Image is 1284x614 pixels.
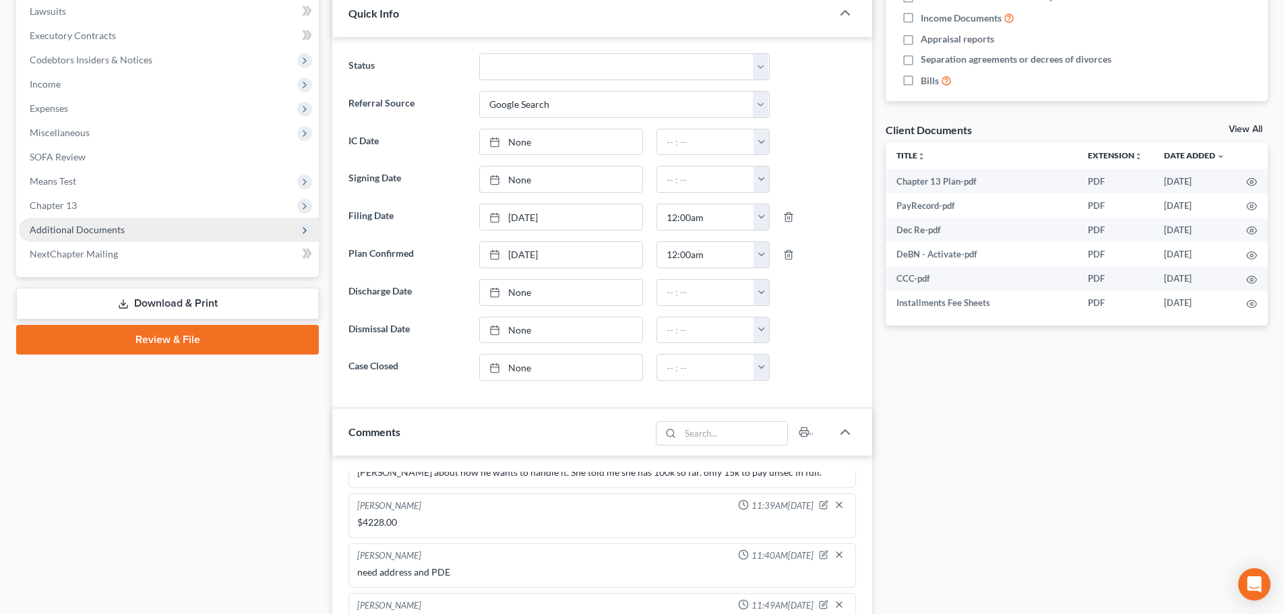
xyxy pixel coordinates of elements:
span: NextChapter Mailing [30,248,118,259]
input: -- : -- [657,166,754,192]
span: Separation agreements or decrees of divorces [921,53,1111,66]
a: Download & Print [16,288,319,319]
span: Chapter 13 [30,199,77,211]
a: [DATE] [480,242,642,268]
span: Executory Contracts [30,30,116,41]
a: None [480,317,642,343]
span: 11:39AM[DATE] [752,499,814,512]
span: Codebtors Insiders & Notices [30,54,152,65]
div: need address and PDE [357,565,847,579]
td: [DATE] [1153,242,1235,266]
label: Filing Date [342,204,472,231]
a: Executory Contracts [19,24,319,48]
td: Dec Re-pdf [886,218,1077,242]
span: Appraisal reports [921,32,994,46]
i: unfold_more [1134,152,1142,160]
span: Miscellaneous [30,127,90,138]
a: NextChapter Mailing [19,242,319,266]
span: Income Documents [921,11,1002,25]
label: IC Date [342,129,472,156]
span: 11:49AM[DATE] [752,599,814,612]
span: Additional Documents [30,224,125,235]
a: None [480,129,642,155]
td: Chapter 13 Plan-pdf [886,169,1077,193]
span: Income [30,78,61,90]
a: None [480,280,642,305]
span: Expenses [30,102,68,114]
td: [DATE] [1153,218,1235,242]
label: Plan Confirmed [342,241,472,268]
span: Means Test [30,175,76,187]
a: Extensionunfold_more [1088,150,1142,160]
input: Search... [681,422,788,445]
td: PDF [1077,242,1153,266]
a: SOFA Review [19,145,319,169]
a: [DATE] [480,204,642,230]
a: View All [1229,125,1262,134]
td: [DATE] [1153,169,1235,193]
a: Review & File [16,325,319,355]
div: $4228.00 [357,516,847,529]
div: [PERSON_NAME] [357,599,421,613]
input: -- : -- [657,242,754,268]
span: SOFA Review [30,151,86,162]
span: Lawsuits [30,5,66,17]
label: Dismissal Date [342,317,472,344]
input: -- : -- [657,317,754,343]
span: Comments [348,425,400,438]
label: Case Closed [342,354,472,381]
td: [DATE] [1153,290,1235,315]
td: Installments Fee Sheets [886,290,1077,315]
input: -- : -- [657,129,754,155]
a: None [480,355,642,380]
a: Titleunfold_more [896,150,925,160]
a: None [480,166,642,192]
label: Status [342,53,472,80]
td: PDF [1077,169,1153,193]
input: -- : -- [657,280,754,305]
td: PayRecord-pdf [886,193,1077,218]
label: Referral Source [342,91,472,118]
td: PDF [1077,218,1153,242]
a: Date Added expand_more [1164,150,1225,160]
span: 11:40AM[DATE] [752,549,814,562]
label: Signing Date [342,166,472,193]
td: DeBN - Activate-pdf [886,242,1077,266]
td: PDF [1077,266,1153,290]
span: Quick Info [348,7,399,20]
td: PDF [1077,290,1153,315]
div: [PERSON_NAME] [357,549,421,563]
div: Open Intercom Messenger [1238,568,1271,601]
td: [DATE] [1153,193,1235,218]
input: -- : -- [657,355,754,380]
td: CCC-pdf [886,266,1077,290]
input: -- : -- [657,204,754,230]
td: PDF [1077,193,1153,218]
div: Client Documents [886,123,972,137]
label: Discharge Date [342,279,472,306]
td: [DATE] [1153,266,1235,290]
i: expand_more [1217,152,1225,160]
div: [PERSON_NAME] [357,499,421,513]
i: unfold_more [917,152,925,160]
span: Bills [921,74,939,88]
